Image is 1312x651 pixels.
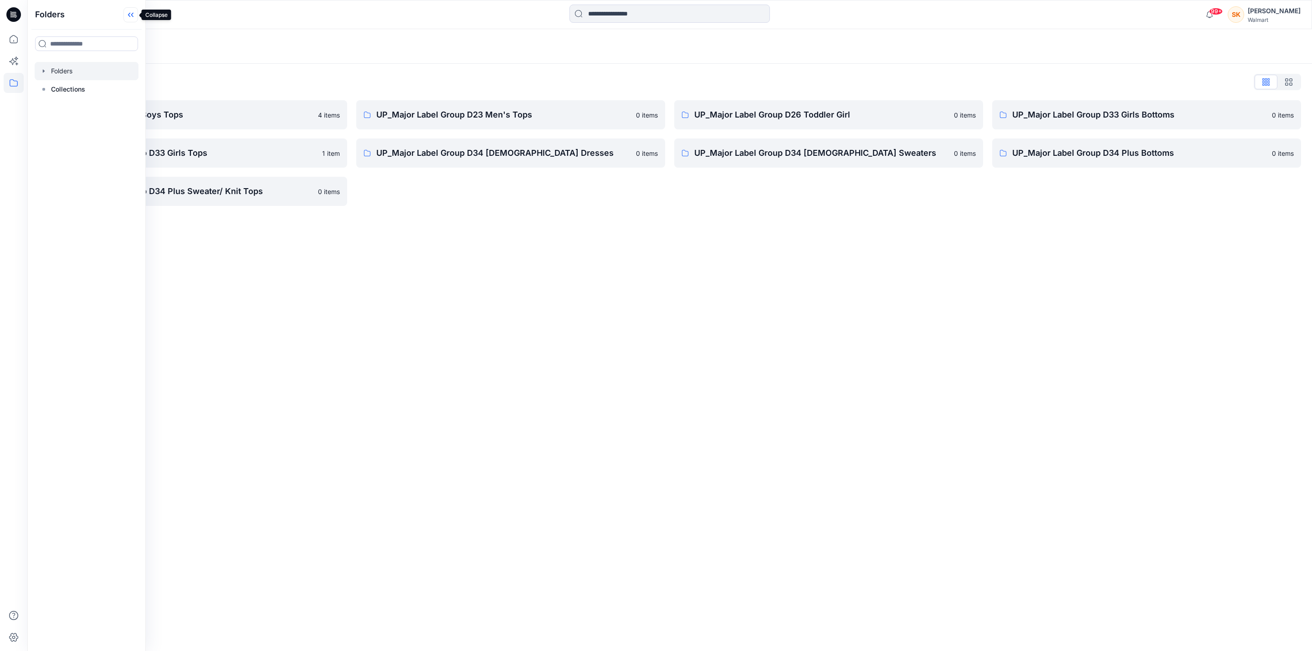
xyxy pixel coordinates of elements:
[58,147,317,159] p: UP_Major Label Group D33 Girls Tops
[992,138,1301,168] a: UP_Major Label Group D34 Plus Bottoms0 items
[38,100,347,129] a: UP_Major Label D24 Boys Tops4 items
[38,177,347,206] a: UP_Major Label Group D34 Plus Sweater/ Knit Tops0 items
[356,138,665,168] a: UP_Major Label Group D34 [DEMOGRAPHIC_DATA] Dresses0 items
[58,185,313,198] p: UP_Major Label Group D34 Plus Sweater/ Knit Tops
[1272,149,1294,158] p: 0 items
[1272,110,1294,120] p: 0 items
[322,149,340,158] p: 1 item
[674,138,983,168] a: UP_Major Label Group D34 [DEMOGRAPHIC_DATA] Sweaters0 items
[636,110,658,120] p: 0 items
[636,149,658,158] p: 0 items
[1228,6,1244,23] div: SK
[694,108,948,121] p: UP_Major Label Group D26 Toddler Girl
[318,110,340,120] p: 4 items
[318,187,340,196] p: 0 items
[51,84,85,95] p: Collections
[38,138,347,168] a: UP_Major Label Group D33 Girls Tops1 item
[694,147,948,159] p: UP_Major Label Group D34 [DEMOGRAPHIC_DATA] Sweaters
[1209,8,1223,15] span: 99+
[58,108,313,121] p: UP_Major Label D24 Boys Tops
[954,149,976,158] p: 0 items
[992,100,1301,129] a: UP_Major Label Group D33 Girls Bottoms0 items
[674,100,983,129] a: UP_Major Label Group D26 Toddler Girl0 items
[954,110,976,120] p: 0 items
[1012,108,1266,121] p: UP_Major Label Group D33 Girls Bottoms
[1248,16,1301,23] div: Walmart
[1012,147,1266,159] p: UP_Major Label Group D34 Plus Bottoms
[1248,5,1301,16] div: [PERSON_NAME]
[376,147,630,159] p: UP_Major Label Group D34 [DEMOGRAPHIC_DATA] Dresses
[376,108,630,121] p: UP_Major Label Group D23 Men's Tops
[356,100,665,129] a: UP_Major Label Group D23 Men's Tops0 items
